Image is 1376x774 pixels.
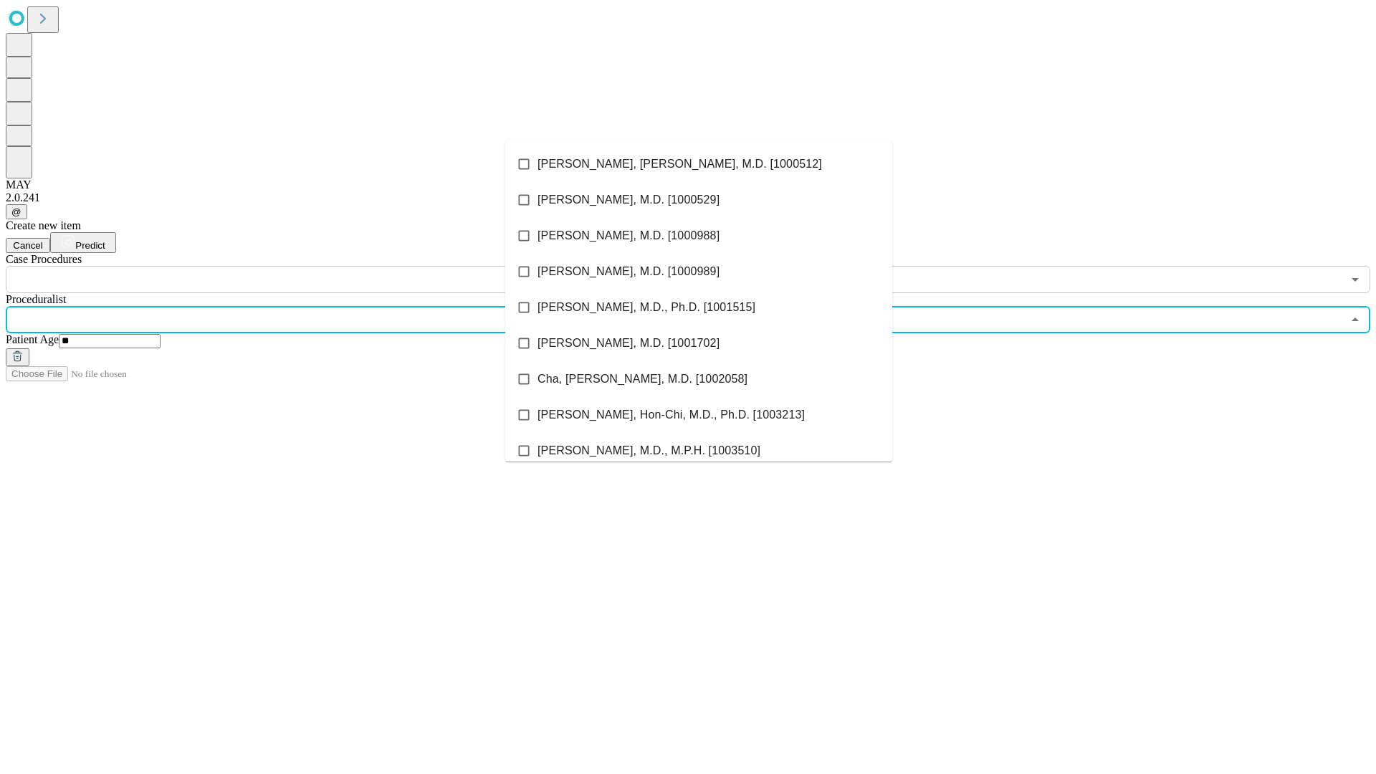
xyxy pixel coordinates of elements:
[537,191,720,209] span: [PERSON_NAME], M.D. [1000529]
[537,156,822,173] span: [PERSON_NAME], [PERSON_NAME], M.D. [1000512]
[1345,310,1365,330] button: Close
[537,335,720,352] span: [PERSON_NAME], M.D. [1001702]
[537,442,760,459] span: [PERSON_NAME], M.D., M.P.H. [1003510]
[6,204,27,219] button: @
[6,238,50,253] button: Cancel
[537,299,755,316] span: [PERSON_NAME], M.D., Ph.D. [1001515]
[537,371,747,388] span: Cha, [PERSON_NAME], M.D. [1002058]
[6,333,59,345] span: Patient Age
[1345,269,1365,290] button: Open
[537,227,720,244] span: [PERSON_NAME], M.D. [1000988]
[537,263,720,280] span: [PERSON_NAME], M.D. [1000989]
[13,240,43,251] span: Cancel
[537,406,805,424] span: [PERSON_NAME], Hon-Chi, M.D., Ph.D. [1003213]
[6,178,1370,191] div: MAY
[6,191,1370,204] div: 2.0.241
[50,232,116,253] button: Predict
[11,206,21,217] span: @
[6,219,81,231] span: Create new item
[6,253,82,265] span: Scheduled Procedure
[75,240,105,251] span: Predict
[6,293,66,305] span: Proceduralist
